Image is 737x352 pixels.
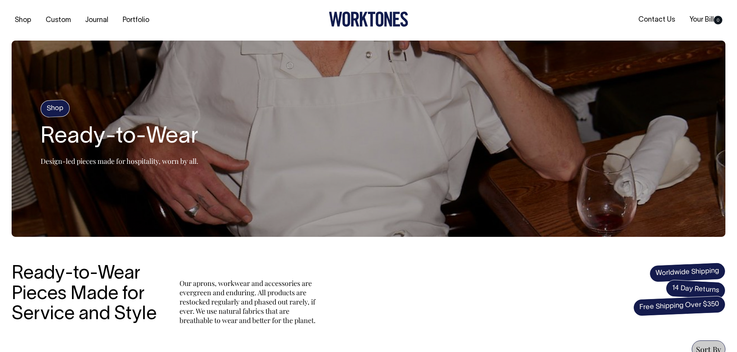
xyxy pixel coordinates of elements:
[635,14,678,26] a: Contact Us
[180,279,319,325] p: Our aprons, workwear and accessories are evergreen and enduring. All products are restocked regul...
[82,14,111,27] a: Journal
[665,279,726,299] span: 14 Day Returns
[12,14,34,27] a: Shop
[41,125,198,150] h2: Ready-to-Wear
[686,14,725,26] a: Your Bill0
[41,156,198,166] p: Design-led pieces made for hospitality, worn by all.
[649,262,726,282] span: Worldwide Shipping
[714,16,722,24] span: 0
[12,264,162,325] h3: Ready-to-Wear Pieces Made for Service and Style
[120,14,152,27] a: Portfolio
[40,99,70,117] h4: Shop
[43,14,74,27] a: Custom
[633,296,726,316] span: Free Shipping Over $350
